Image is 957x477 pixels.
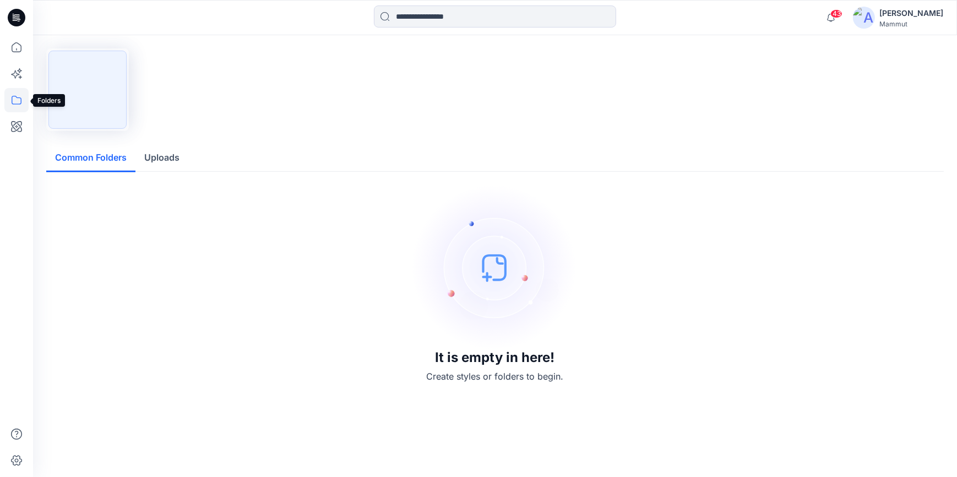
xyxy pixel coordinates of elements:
[412,185,578,350] img: empty-state-image.svg
[436,350,555,365] h3: It is empty in here!
[427,370,564,383] p: Create styles or folders to begin.
[135,144,188,172] button: Uploads
[879,7,943,20] div: [PERSON_NAME]
[879,20,943,28] div: Mammut
[46,144,135,172] button: Common Folders
[830,9,842,18] span: 43
[853,7,875,29] img: avatar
